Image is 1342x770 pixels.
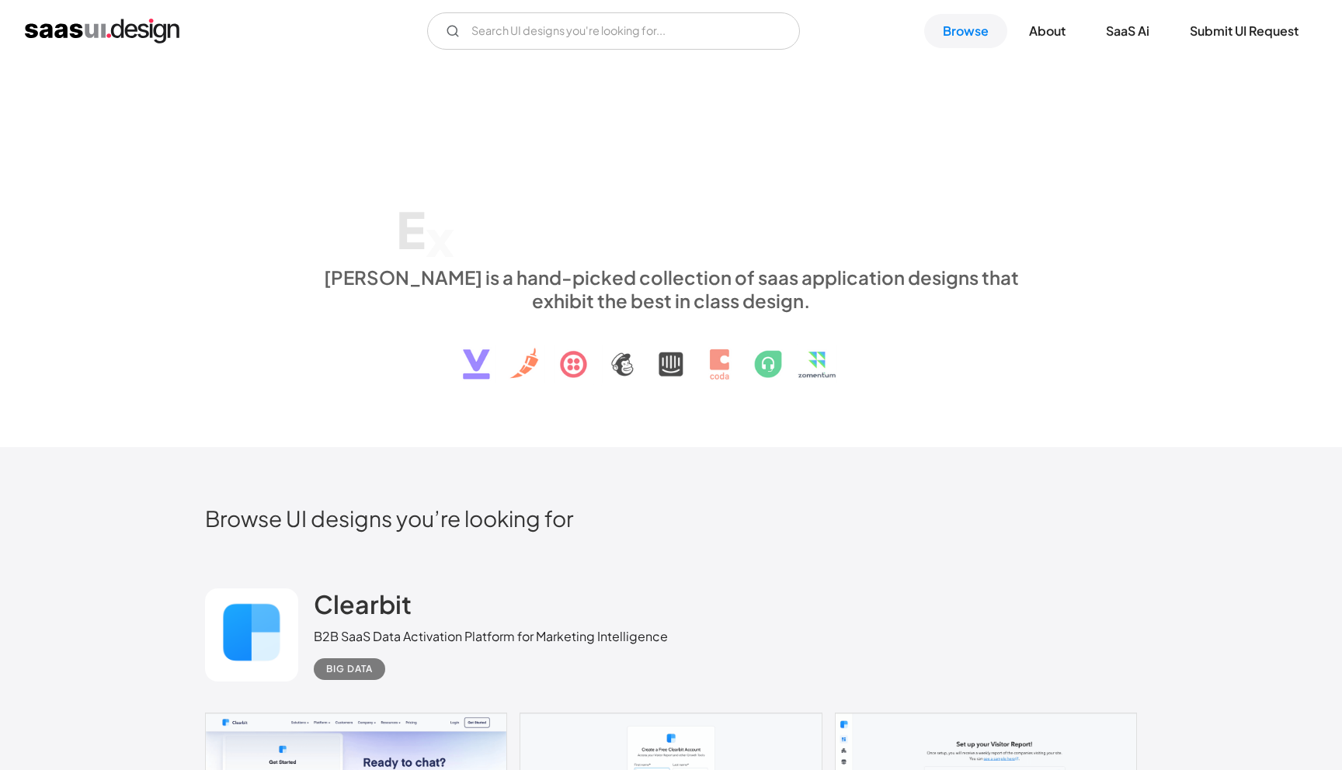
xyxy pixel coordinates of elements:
img: text, icon, saas logo [436,312,906,393]
a: About [1010,14,1084,48]
div: x [426,207,454,267]
h2: Clearbit [314,588,412,619]
a: Browse [924,14,1007,48]
a: Submit UI Request [1171,14,1317,48]
form: Email Form [427,12,800,50]
a: SaaS Ai [1087,14,1168,48]
div: E [396,199,426,259]
input: Search UI designs you're looking for... [427,12,800,50]
div: [PERSON_NAME] is a hand-picked collection of saas application designs that exhibit the best in cl... [314,265,1028,312]
div: Big Data [326,660,373,678]
a: home [25,19,179,43]
div: B2B SaaS Data Activation Platform for Marketing Intelligence [314,627,668,646]
h1: Explore SaaS UI design patterns & interactions. [314,131,1028,251]
a: Clearbit [314,588,412,627]
h2: Browse UI designs you’re looking for [205,505,1137,532]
